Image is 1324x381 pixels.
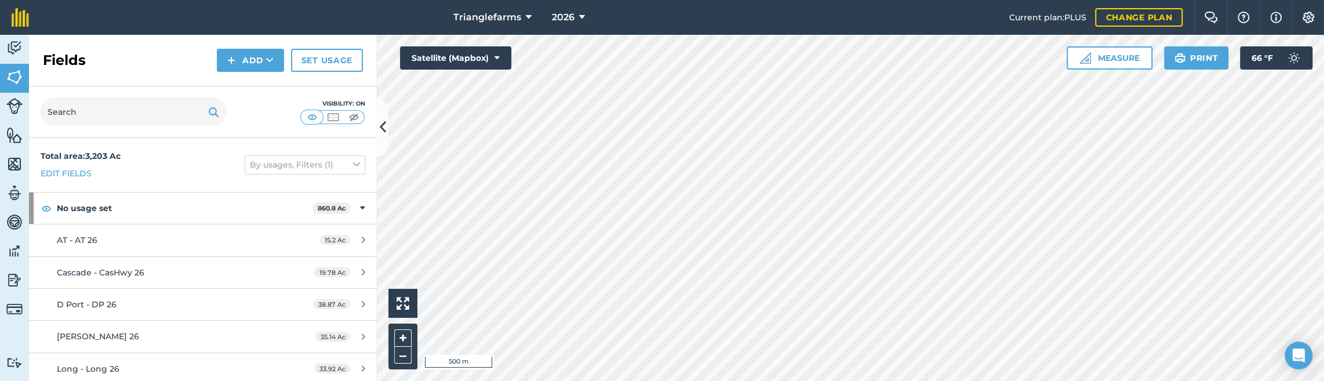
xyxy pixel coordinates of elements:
img: svg+xml;base64,PHN2ZyB4bWxucz0iaHR0cDovL3d3dy53My5vcmcvMjAwMC9zdmciIHdpZHRoPSIxNyIgaGVpZ2h0PSIxNy... [1270,10,1282,24]
img: svg+xml;base64,PD94bWwgdmVyc2lvbj0iMS4wIiBlbmNvZGluZz0idXRmLTgiPz4KPCEtLSBHZW5lcmF0b3I6IEFkb2JlIE... [6,39,23,57]
a: Edit fields [41,167,92,180]
span: Trianglefarms [453,10,521,24]
a: Change plan [1095,8,1183,27]
img: svg+xml;base64,PHN2ZyB4bWxucz0iaHR0cDovL3d3dy53My5vcmcvMjAwMC9zdmciIHdpZHRoPSI1NiIgaGVpZ2h0PSI2MC... [6,68,23,86]
img: svg+xml;base64,PD94bWwgdmVyc2lvbj0iMS4wIiBlbmNvZGluZz0idXRmLTgiPz4KPCEtLSBHZW5lcmF0b3I6IEFkb2JlIE... [6,357,23,368]
img: svg+xml;base64,PD94bWwgdmVyc2lvbj0iMS4wIiBlbmNvZGluZz0idXRmLTgiPz4KPCEtLSBHZW5lcmF0b3I6IEFkb2JlIE... [6,213,23,231]
img: svg+xml;base64,PHN2ZyB4bWxucz0iaHR0cDovL3d3dy53My5vcmcvMjAwMC9zdmciIHdpZHRoPSI1MCIgaGVpZ2h0PSI0MC... [305,111,319,123]
img: A cog icon [1301,12,1315,23]
img: Two speech bubbles overlapping with the left bubble in the forefront [1204,12,1218,23]
a: Set usage [291,49,363,72]
img: svg+xml;base64,PHN2ZyB4bWxucz0iaHR0cDovL3d3dy53My5vcmcvMjAwMC9zdmciIHdpZHRoPSI1MCIgaGVpZ2h0PSI0MC... [347,111,361,123]
span: 15.2 Ac [319,235,350,245]
span: Cascade - CasHwy 26 [57,267,144,278]
span: 2026 [552,10,574,24]
button: By usages, Filters (1) [245,155,365,174]
img: A question mark icon [1236,12,1250,23]
img: svg+xml;base64,PHN2ZyB4bWxucz0iaHR0cDovL3d3dy53My5vcmcvMjAwMC9zdmciIHdpZHRoPSIxNCIgaGVpZ2h0PSIyNC... [227,53,235,67]
img: svg+xml;base64,PD94bWwgdmVyc2lvbj0iMS4wIiBlbmNvZGluZz0idXRmLTgiPz4KPCEtLSBHZW5lcmF0b3I6IEFkb2JlIE... [1282,46,1305,70]
span: 35.14 Ac [315,332,350,342]
img: svg+xml;base64,PHN2ZyB4bWxucz0iaHR0cDovL3d3dy53My5vcmcvMjAwMC9zdmciIHdpZHRoPSI1NiIgaGVpZ2h0PSI2MC... [6,155,23,173]
a: D Port - DP 2638.87 Ac [29,289,377,320]
button: – [394,347,412,364]
a: Cascade - CasHwy 2619.78 Ac [29,257,377,288]
input: Search [41,98,226,126]
a: [PERSON_NAME] 2635.14 Ac [29,321,377,352]
div: Open Intercom Messenger [1285,342,1312,369]
a: AT - AT 2615.2 Ac [29,224,377,256]
div: Visibility: On [300,99,365,108]
div: No usage set860.8 Ac [29,193,377,224]
img: svg+xml;base64,PHN2ZyB4bWxucz0iaHR0cDovL3d3dy53My5vcmcvMjAwMC9zdmciIHdpZHRoPSIxOSIgaGVpZ2h0PSIyNC... [1174,51,1185,65]
img: svg+xml;base64,PD94bWwgdmVyc2lvbj0iMS4wIiBlbmNvZGluZz0idXRmLTgiPz4KPCEtLSBHZW5lcmF0b3I6IEFkb2JlIE... [6,271,23,289]
span: Long - Long 26 [57,364,119,374]
button: + [394,329,412,347]
img: svg+xml;base64,PD94bWwgdmVyc2lvbj0iMS4wIiBlbmNvZGluZz0idXRmLTgiPz4KPCEtLSBHZW5lcmF0b3I6IEFkb2JlIE... [6,301,23,317]
span: Current plan : PLUS [1009,11,1086,24]
h2: Fields [43,51,86,70]
span: 19.78 Ac [314,267,350,277]
img: fieldmargin Logo [12,8,29,27]
button: Print [1164,46,1229,70]
img: svg+xml;base64,PHN2ZyB4bWxucz0iaHR0cDovL3d3dy53My5vcmcvMjAwMC9zdmciIHdpZHRoPSIxOSIgaGVpZ2h0PSIyNC... [208,105,219,119]
span: [PERSON_NAME] 26 [57,331,139,342]
span: D Port - DP 26 [57,299,117,310]
img: svg+xml;base64,PHN2ZyB4bWxucz0iaHR0cDovL3d3dy53My5vcmcvMjAwMC9zdmciIHdpZHRoPSIxOCIgaGVpZ2h0PSIyNC... [41,201,52,215]
strong: Total area : 3,203 Ac [41,151,121,161]
img: Four arrows, one pointing top left, one top right, one bottom right and the last bottom left [397,297,409,310]
strong: No usage set [57,193,312,224]
button: Add [217,49,284,72]
span: 38.87 Ac [313,299,350,309]
span: AT - AT 26 [57,235,97,245]
button: 66 °F [1240,46,1312,70]
span: 66 ° F [1252,46,1273,70]
img: svg+xml;base64,PD94bWwgdmVyc2lvbj0iMS4wIiBlbmNvZGluZz0idXRmLTgiPz4KPCEtLSBHZW5lcmF0b3I6IEFkb2JlIE... [6,242,23,260]
img: svg+xml;base64,PD94bWwgdmVyc2lvbj0iMS4wIiBlbmNvZGluZz0idXRmLTgiPz4KPCEtLSBHZW5lcmF0b3I6IEFkb2JlIE... [6,184,23,202]
img: svg+xml;base64,PD94bWwgdmVyc2lvbj0iMS4wIiBlbmNvZGluZz0idXRmLTgiPz4KPCEtLSBHZW5lcmF0b3I6IEFkb2JlIE... [6,98,23,114]
img: svg+xml;base64,PHN2ZyB4bWxucz0iaHR0cDovL3d3dy53My5vcmcvMjAwMC9zdmciIHdpZHRoPSI1NiIgaGVpZ2h0PSI2MC... [6,126,23,144]
span: 33.92 Ac [314,364,350,373]
strong: 860.8 Ac [318,204,346,212]
button: Satellite (Mapbox) [400,46,511,70]
button: Measure [1067,46,1152,70]
img: svg+xml;base64,PHN2ZyB4bWxucz0iaHR0cDovL3d3dy53My5vcmcvMjAwMC9zdmciIHdpZHRoPSI1MCIgaGVpZ2h0PSI0MC... [326,111,340,123]
img: Ruler icon [1079,52,1091,64]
